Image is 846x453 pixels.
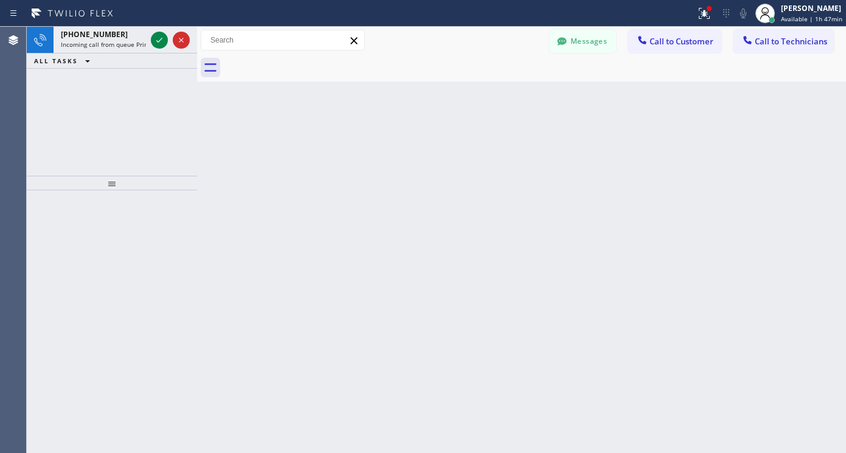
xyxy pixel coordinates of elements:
[549,30,616,53] button: Messages
[201,30,364,50] input: Search
[650,36,713,47] span: Call to Customer
[781,15,842,23] span: Available | 1h 47min
[34,57,78,65] span: ALL TASKS
[735,5,752,22] button: Mute
[61,40,167,49] span: Incoming call from queue Primary EL
[61,29,128,40] span: [PHONE_NUMBER]
[173,32,190,49] button: Reject
[151,32,168,49] button: Accept
[755,36,827,47] span: Call to Technicians
[27,54,102,68] button: ALL TASKS
[781,3,842,13] div: [PERSON_NAME]
[733,30,834,53] button: Call to Technicians
[628,30,721,53] button: Call to Customer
